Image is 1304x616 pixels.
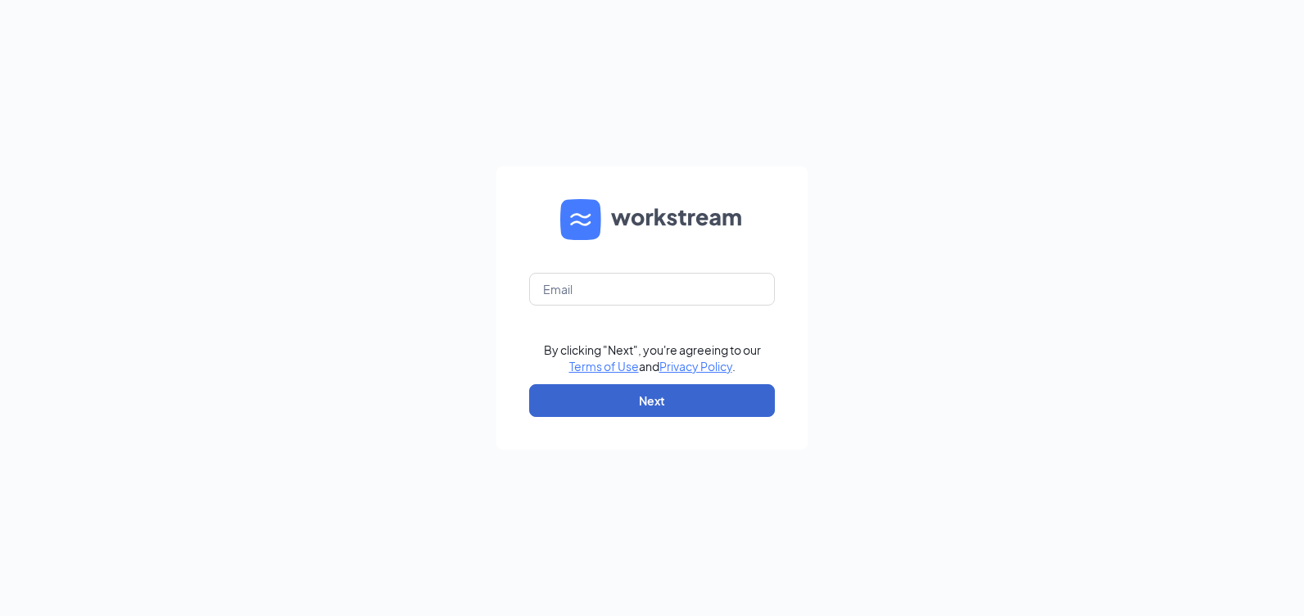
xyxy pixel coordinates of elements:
img: WS logo and Workstream text [560,199,744,240]
input: Email [529,273,775,306]
a: Terms of Use [569,359,639,374]
div: By clicking "Next", you're agreeing to our and . [544,342,761,374]
a: Privacy Policy [659,359,732,374]
button: Next [529,384,775,417]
